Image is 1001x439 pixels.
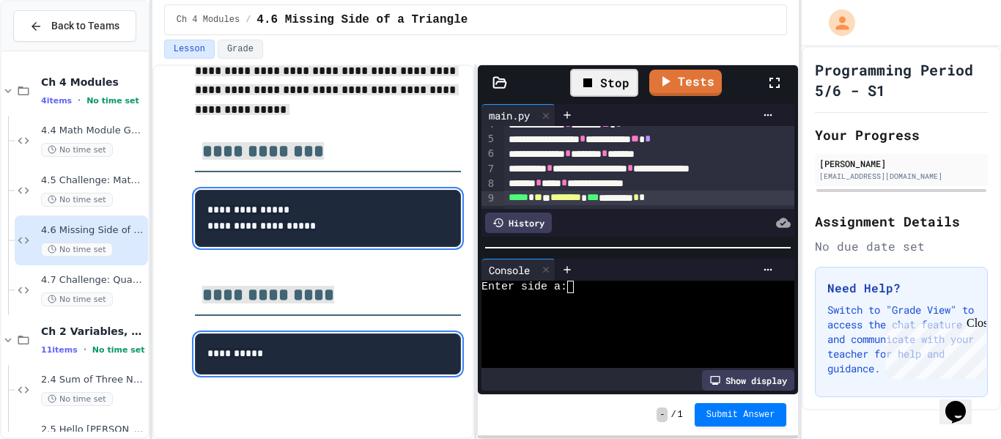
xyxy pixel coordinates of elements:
div: Chat with us now!Close [6,6,101,93]
div: 8 [481,177,496,191]
span: Ch 2 Variables, Statements & Expressions [41,325,145,338]
span: Ch 4 Modules [177,14,240,26]
div: Console [481,259,555,281]
span: No time set [86,96,139,106]
button: Lesson [164,40,215,59]
h2: Your Progress [815,125,988,145]
p: Switch to "Grade View" to access the chat feature and communicate with your teacher for help and ... [827,303,975,376]
span: 2.5 Hello [PERSON_NAME] [41,424,145,436]
div: 7 [481,162,496,177]
div: Stop [570,69,638,97]
span: 4.5 Challenge: Math Module exp() [41,174,145,187]
h2: Assignment Details [815,211,988,232]
div: main.py [481,104,555,126]
div: My Account [813,6,859,40]
iframe: chat widget [939,380,986,424]
button: Grade [218,40,263,59]
button: Submit Answer [695,403,787,427]
span: 4.6 Missing Side of a Triangle [41,224,145,237]
span: 4.6 Missing Side of a Triangle [256,11,468,29]
div: 9 [481,191,496,206]
span: 1 [678,409,683,421]
span: / [245,14,251,26]
span: Ch 4 Modules [41,75,145,89]
span: 4 items [41,96,72,106]
span: No time set [41,292,113,306]
span: No time set [41,392,113,406]
button: Back to Teams [13,10,136,42]
span: 2.4 Sum of Three Numbers [41,374,145,386]
span: Back to Teams [51,18,119,34]
div: [PERSON_NAME] [819,157,983,170]
div: Show display [702,370,794,391]
div: Console [481,262,537,278]
div: 5 [481,132,496,147]
div: main.py [481,108,537,123]
span: • [84,344,86,355]
span: No time set [41,193,113,207]
h3: Need Help? [827,279,975,297]
span: - [657,407,668,422]
div: [EMAIL_ADDRESS][DOMAIN_NAME] [819,171,983,182]
div: History [485,213,552,233]
span: 4.7 Challenge: Quadratic Formula [41,274,145,287]
span: / [671,409,676,421]
h1: Programming Period 5/6 - S1 [815,59,988,100]
div: No due date set [815,237,988,255]
a: Tests [649,70,722,96]
span: 4.4 Math Module GCD [41,125,145,137]
span: Submit Answer [706,409,775,421]
span: • [78,95,81,106]
span: No time set [92,345,145,355]
span: No time set [41,243,113,257]
span: 11 items [41,345,78,355]
div: 6 [481,147,496,161]
span: No time set [41,143,113,157]
span: Enter side a: [481,281,567,293]
iframe: chat widget [879,317,986,379]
